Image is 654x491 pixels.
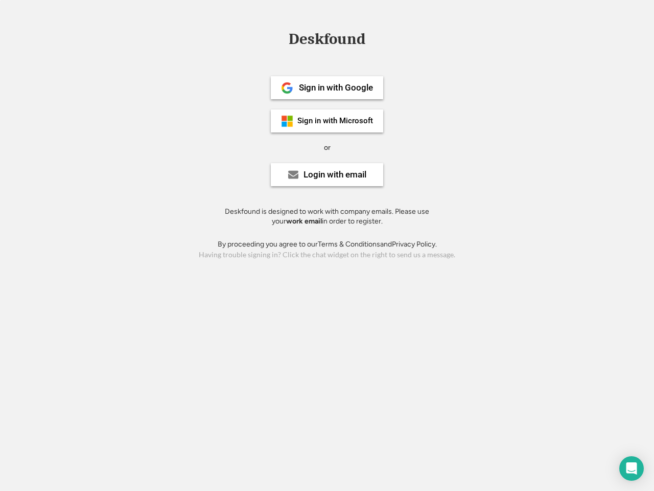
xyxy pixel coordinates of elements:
div: Deskfound [284,31,370,47]
img: ms-symbollockup_mssymbol_19.png [281,115,293,127]
div: or [324,143,331,153]
img: 1024px-Google__G__Logo.svg.png [281,82,293,94]
a: Terms & Conditions [318,240,380,249]
div: Sign in with Google [299,83,373,92]
div: By proceeding you agree to our and [218,239,437,250]
strong: work email [286,217,322,226]
div: Sign in with Microsoft [297,117,373,125]
div: Deskfound is designed to work with company emails. Please use your in order to register. [212,207,442,227]
div: Open Intercom Messenger [619,456,644,481]
div: Login with email [303,170,366,179]
a: Privacy Policy. [392,240,437,249]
